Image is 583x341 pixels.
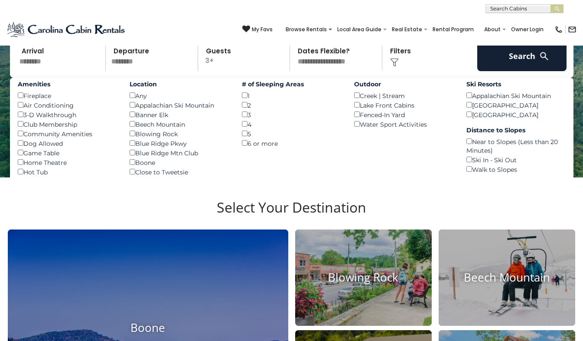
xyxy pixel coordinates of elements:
[466,164,566,174] div: Walk to Slopes
[466,126,566,134] label: Distance to Slopes
[130,177,229,186] div: Eagles Nest
[242,129,341,138] div: 5
[130,167,229,177] div: Close to Tweetsie
[568,25,576,34] img: mail-regular-black.png
[390,58,399,67] img: filter--v1.png
[18,100,117,110] div: Air Conditioning
[7,199,576,230] h3: Select Your Destination
[295,271,432,284] h4: Blowing Rock
[242,138,341,148] div: 6 or more
[480,23,505,36] a: About
[439,230,575,326] a: Beech Mountain
[539,51,550,62] img: search-regular-white.png
[354,80,453,89] label: Outdoor
[477,41,567,71] button: Search
[507,23,548,36] a: Owner Login
[18,177,117,186] div: Homes on Water
[130,110,229,119] div: Banner Elk
[7,21,127,38] img: Blue-2.png
[428,23,478,36] a: Rental Program
[130,80,229,89] label: Location
[466,80,566,89] label: Ski Resorts
[354,110,453,119] div: Fenced-In Yard
[242,25,273,34] a: My Favs
[281,23,331,36] a: Browse Rentals
[18,138,117,148] div: Dog Allowed
[242,80,341,89] label: # of Sleeping Areas
[242,91,341,100] div: 1
[252,26,273,33] span: My Favs
[388,23,427,36] a: Real Estate
[354,91,453,100] div: Creek | Stream
[18,119,117,129] div: Club Membership
[554,25,563,34] img: phone-regular-black.png
[466,155,566,164] div: Ski In - Ski Out
[242,100,341,110] div: 2
[242,119,341,129] div: 4
[130,100,229,110] div: Appalachian Ski Mountain
[439,271,575,284] h4: Beech Mountain
[8,321,288,334] h4: Boone
[295,230,432,326] a: Blowing Rock
[18,157,117,167] div: Home Theatre
[466,91,566,100] div: Appalachian Ski Mountain
[18,167,117,177] div: Hot Tub
[18,148,117,157] div: Game Table
[130,129,229,138] div: Blowing Rock
[18,91,117,100] div: Fireplace
[130,119,229,129] div: Beech Mountain
[466,100,566,110] div: [GEOGRAPHIC_DATA]
[466,137,566,155] div: Near to Slopes (Less than 20 Minutes)
[130,91,229,100] div: Any
[18,80,117,89] label: Amenities
[201,41,290,71] p: 3+
[130,148,229,157] div: Blue Ridge Mtn Club
[130,157,229,167] div: Boone
[354,119,453,129] div: Water Sport Activities
[466,110,566,119] div: [GEOGRAPHIC_DATA]
[18,110,117,119] div: 3-D Walkthrough
[354,100,453,110] div: Lake Front Cabins
[333,23,386,36] a: Local Area Guide
[242,110,341,119] div: 3
[130,138,229,148] div: Blue Ridge Pkwy
[18,129,117,138] div: Community Amenities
